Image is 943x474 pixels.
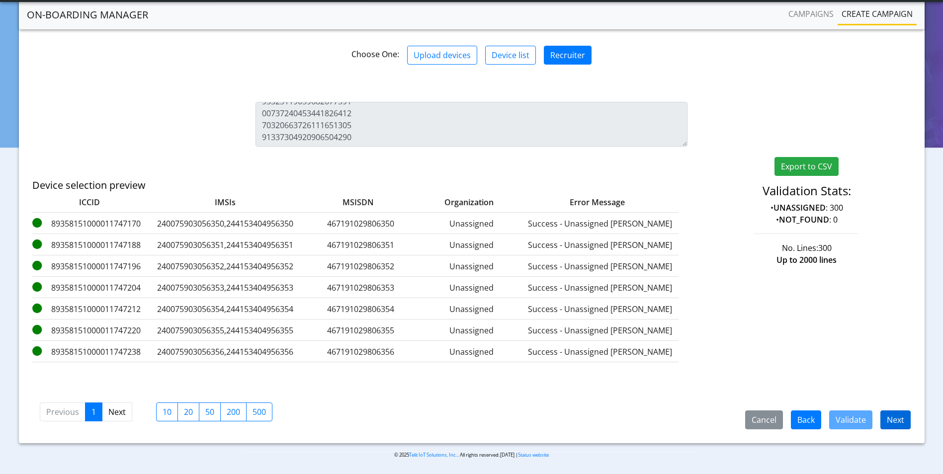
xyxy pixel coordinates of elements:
[525,260,675,272] label: Success - Unassigned [PERSON_NAME]
[779,214,829,225] strong: NOT_FOUND
[407,46,477,65] button: Upload devices
[702,214,911,226] p: • : 0
[304,260,418,272] label: 467191029806352
[818,242,832,253] span: 300
[525,346,675,358] label: Success - Unassigned [PERSON_NAME]
[525,303,675,315] label: Success - Unassigned [PERSON_NAME]
[422,218,521,230] label: Unassigned
[880,410,911,429] button: Next
[773,202,826,213] strong: UNASSIGNED
[32,196,147,208] label: ICCID
[829,410,872,429] button: Validate
[745,410,783,429] button: Cancel
[304,324,418,336] label: 467191029806355
[151,239,300,251] label: 240075903056351,244153404956351
[85,402,102,421] a: 1
[485,46,536,65] button: Device list
[422,346,521,358] label: Unassigned
[518,452,549,458] a: Status website
[304,218,418,230] label: 467191029806350
[784,4,838,24] a: Campaigns
[151,303,300,315] label: 240075903056354,244153404956354
[544,46,592,65] button: Recruiter
[220,402,247,421] label: 200
[422,260,521,272] label: Unassigned
[409,452,457,458] a: Telit IoT Solutions, Inc.
[32,346,147,358] label: 89358151000011747238
[151,218,300,230] label: 240075903056350,244153404956350
[27,5,148,25] a: On-Boarding Manager
[304,196,398,208] label: MSISDN
[422,239,521,251] label: Unassigned
[32,179,618,191] h5: Device selection preview
[32,282,147,294] label: 89358151000011747204
[525,218,675,230] label: Success - Unassigned [PERSON_NAME]
[422,324,521,336] label: Unassigned
[304,346,418,358] label: 467191029806356
[695,242,918,254] div: No. Lines:
[506,196,655,208] label: Error Message
[351,49,399,60] span: Choose One:
[156,402,178,421] label: 10
[525,282,675,294] label: Success - Unassigned [PERSON_NAME]
[151,346,300,358] label: 240075903056356,244153404956356
[199,402,221,421] label: 50
[102,402,132,421] a: Next
[304,303,418,315] label: 467191029806354
[838,4,917,24] a: Create campaign
[151,260,300,272] label: 240075903056352,244153404956352
[32,239,147,251] label: 89358151000011747188
[702,202,911,214] p: • : 300
[525,239,675,251] label: Success - Unassigned [PERSON_NAME]
[32,303,147,315] label: 89358151000011747212
[151,282,300,294] label: 240075903056353,244153404956353
[177,402,199,421] label: 20
[243,451,700,459] p: © 2025 . All rights reserved.[DATE] |
[525,324,675,336] label: Success - Unassigned [PERSON_NAME]
[774,157,839,176] button: Export to CSV
[151,324,300,336] label: 240075903056355,244153404956355
[791,410,821,429] button: Back
[702,184,911,198] h4: Validation Stats:
[246,402,272,421] label: 500
[304,239,418,251] label: 467191029806351
[32,218,147,230] label: 89358151000011747170
[32,324,147,336] label: 89358151000011747220
[151,196,300,208] label: IMSIs
[402,196,502,208] label: Organization
[304,282,418,294] label: 467191029806353
[32,260,147,272] label: 89358151000011747196
[422,282,521,294] label: Unassigned
[695,254,918,266] div: Up to 2000 lines
[422,303,521,315] label: Unassigned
